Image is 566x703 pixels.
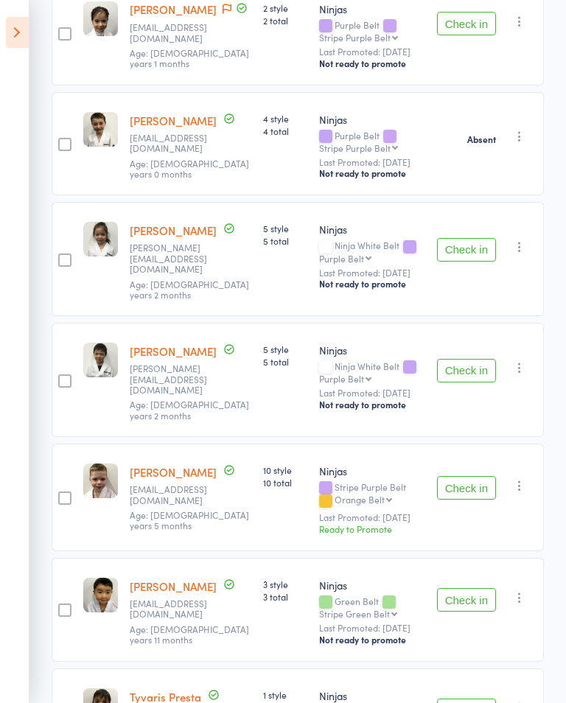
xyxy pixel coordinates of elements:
small: Last Promoted: [DATE] [319,623,424,633]
div: Ninjas [319,222,424,237]
button: Check in [437,588,496,612]
span: 5 total [263,234,307,247]
span: 3 style [263,578,307,590]
div: Not ready to promote [319,634,424,646]
div: Not ready to promote [319,167,424,179]
div: Ready to Promote [319,522,424,535]
div: Purple Belt [319,374,364,383]
span: Age: [DEMOGRAPHIC_DATA] years 2 months [130,398,249,421]
div: Not ready to promote [319,399,424,410]
small: ajtdrake@gmail.com [130,133,226,154]
img: image1711145985.png [83,578,118,612]
div: Ninja White Belt [319,361,424,383]
span: 5 style [263,222,307,234]
div: Stripe Purple Belt [319,32,391,42]
img: image1740027630.png [83,112,118,147]
span: 5 total [263,355,307,368]
span: 2 total [263,14,307,27]
small: Janet.Tran82@gmail.com [130,363,226,395]
span: Age: [DEMOGRAPHIC_DATA] years 5 months [130,508,249,531]
small: Last Promoted: [DATE] [319,267,424,278]
small: maree_djalikian@outlook.com [130,22,226,43]
a: [PERSON_NAME] [130,343,217,359]
button: Check in [437,12,496,35]
span: Age: [DEMOGRAPHIC_DATA] years 1 months [130,46,249,69]
div: Purple Belt [319,130,424,153]
div: Ninjas [319,464,424,478]
div: Not ready to promote [319,57,424,69]
small: Last Promoted: [DATE] [319,157,424,167]
a: [PERSON_NAME] [130,223,217,238]
div: Ninjas [319,688,424,703]
small: xiaojing_17@hotmail.com [130,598,226,620]
small: Janet.Tran82@gmail.com [130,242,226,274]
small: Last Promoted: [DATE] [319,46,424,57]
span: 4 style [263,112,307,125]
img: image1742593095.png [83,1,118,36]
span: 10 style [263,464,307,476]
span: 10 total [263,476,307,489]
img: image1707514168.png [83,464,118,498]
span: 5 style [263,343,307,355]
a: [PERSON_NAME] [130,464,217,480]
div: Stripe Green Belt [319,609,390,618]
span: Age: [DEMOGRAPHIC_DATA] years 0 months [130,157,249,180]
small: nagele2011@hotmail.com [130,484,226,506]
div: Green Belt [319,596,424,618]
button: Check in [437,476,496,500]
span: 3 total [263,590,307,603]
div: Ninjas [319,1,424,16]
img: image1753941638.png [83,343,118,377]
strong: Absent [467,133,496,145]
div: Stripe Purple Belt [319,143,391,153]
div: Ninja White Belt [319,240,424,262]
div: Orange Belt [335,494,385,504]
a: [PERSON_NAME] [130,1,217,17]
img: image1753941608.png [83,222,118,256]
button: Check in [437,238,496,262]
span: Age: [DEMOGRAPHIC_DATA] years 11 months [130,623,249,646]
div: Ninjas [319,578,424,592]
span: 1 style [263,688,307,701]
div: Purple Belt [319,20,424,42]
div: Not ready to promote [319,278,424,290]
div: Ninjas [319,112,424,127]
div: Purple Belt [319,253,364,263]
a: [PERSON_NAME] [130,113,217,128]
small: Last Promoted: [DATE] [319,388,424,398]
span: Age: [DEMOGRAPHIC_DATA] years 2 months [130,278,249,301]
span: 2 style [263,1,307,14]
a: [PERSON_NAME] [130,578,217,594]
div: Stripe Purple Belt [319,482,424,507]
small: Last Promoted: [DATE] [319,512,424,522]
div: Ninjas [319,343,424,357]
button: Check in [437,359,496,382]
span: 4 total [263,125,307,137]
